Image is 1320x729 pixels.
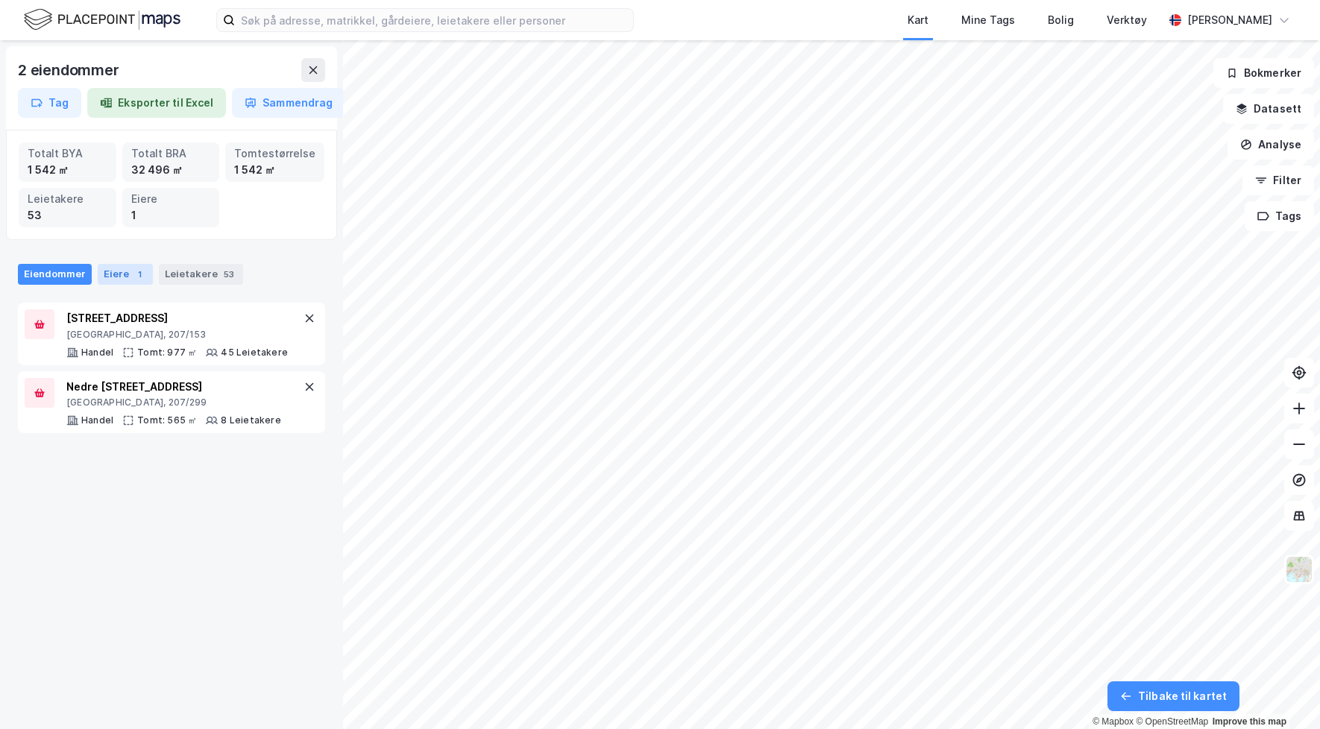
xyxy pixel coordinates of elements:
[98,264,153,285] div: Eiere
[1245,657,1320,729] div: Kontrollprogram for chat
[66,329,288,341] div: [GEOGRAPHIC_DATA], 207/153
[1048,11,1074,29] div: Bolig
[132,267,147,282] div: 1
[81,347,113,359] div: Handel
[137,347,197,359] div: Tomt: 977 ㎡
[131,145,211,162] div: Totalt BRA
[1187,11,1272,29] div: [PERSON_NAME]
[137,414,197,426] div: Tomt: 565 ㎡
[235,9,633,31] input: Søk på adresse, matrikkel, gårdeiere, leietakere eller personer
[1245,657,1320,729] iframe: Chat Widget
[28,207,107,224] div: 53
[232,88,345,118] button: Sammendrag
[961,11,1015,29] div: Mine Tags
[221,347,288,359] div: 45 Leietakere
[131,162,211,178] div: 32 496 ㎡
[24,7,180,33] img: logo.f888ab2527a4732fd821a326f86c7f29.svg
[1242,165,1314,195] button: Filter
[81,414,113,426] div: Handel
[1093,716,1134,727] a: Mapbox
[159,264,243,285] div: Leietakere
[66,309,288,327] div: [STREET_ADDRESS]
[1107,681,1239,711] button: Tilbake til kartet
[234,145,315,162] div: Tomtestørrelse
[28,145,107,162] div: Totalt BYA
[87,88,226,118] button: Eksporter til Excel
[18,88,81,118] button: Tag
[1285,555,1313,584] img: Z
[18,264,92,285] div: Eiendommer
[18,58,122,82] div: 2 eiendommer
[908,11,928,29] div: Kart
[234,162,315,178] div: 1 542 ㎡
[1107,11,1147,29] div: Verktøy
[66,378,281,396] div: Nedre [STREET_ADDRESS]
[1136,716,1208,727] a: OpenStreetMap
[221,414,280,426] div: 8 Leietakere
[1223,94,1314,124] button: Datasett
[221,267,237,282] div: 53
[28,191,107,207] div: Leietakere
[66,397,281,408] div: [GEOGRAPHIC_DATA], 207/299
[131,191,211,207] div: Eiere
[1213,58,1314,88] button: Bokmerker
[1228,130,1314,160] button: Analyse
[1245,201,1314,231] button: Tags
[1213,716,1286,727] a: Improve this map
[28,162,107,178] div: 1 542 ㎡
[131,207,211,224] div: 1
